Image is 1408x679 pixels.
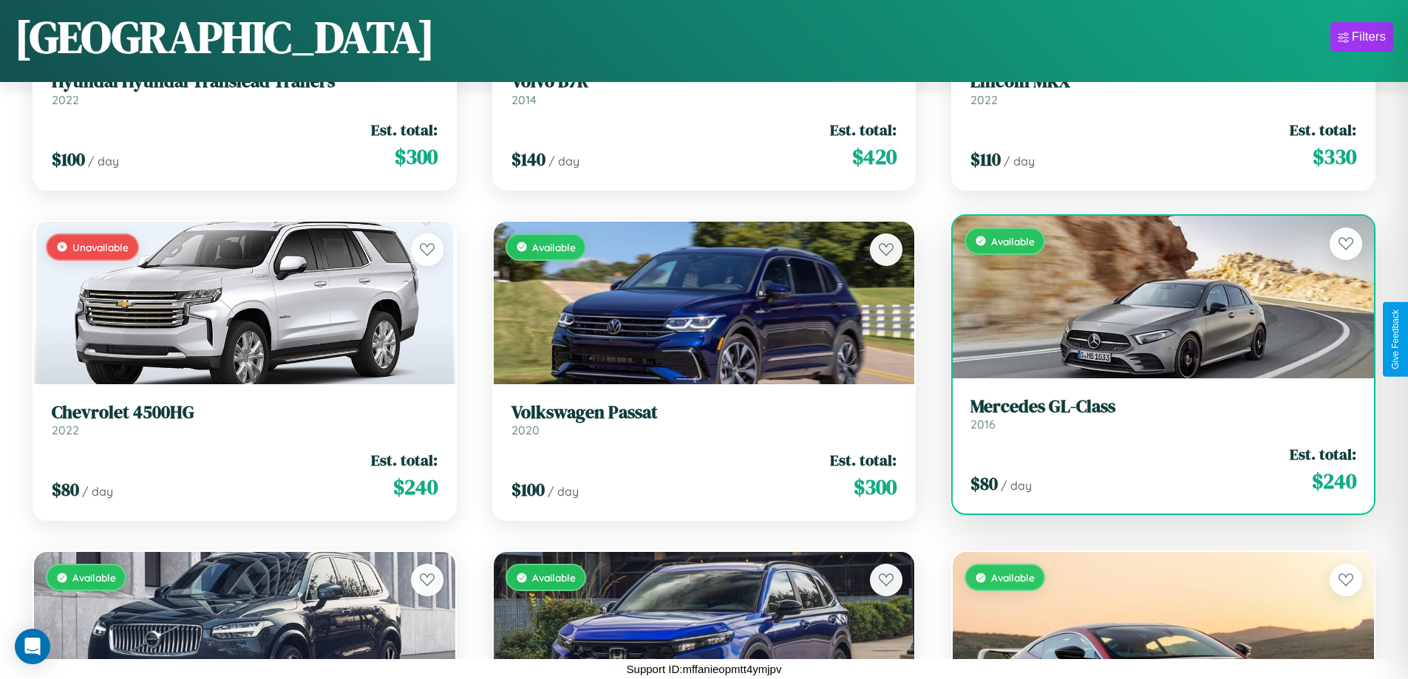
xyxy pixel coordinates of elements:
[548,484,579,499] span: / day
[970,147,1001,171] span: $ 110
[970,71,1356,107] a: Lincoln MKX2022
[511,402,897,438] a: Volkswagen Passat2020
[1313,142,1356,171] span: $ 330
[52,402,438,438] a: Chevrolet 4500HG2022
[854,472,897,502] span: $ 300
[852,142,897,171] span: $ 420
[15,7,435,67] h1: [GEOGRAPHIC_DATA]
[15,629,50,664] div: Open Intercom Messenger
[511,477,545,502] span: $ 100
[52,423,79,437] span: 2022
[970,471,998,496] span: $ 80
[970,417,996,431] span: 2016
[511,71,897,92] h3: Volvo B7R
[393,472,438,502] span: $ 240
[511,402,897,423] h3: Volkswagen Passat
[52,477,79,502] span: $ 80
[52,147,85,171] span: $ 100
[532,571,576,584] span: Available
[991,235,1035,248] span: Available
[72,241,129,253] span: Unavailable
[1352,30,1386,44] div: Filters
[1330,22,1393,52] button: Filters
[52,71,438,107] a: Hyundai Hyundai Translead Trailers2022
[1290,443,1356,465] span: Est. total:
[52,71,438,92] h3: Hyundai Hyundai Translead Trailers
[970,396,1356,432] a: Mercedes GL-Class2016
[511,71,897,107] a: Volvo B7R2014
[1290,119,1356,140] span: Est. total:
[371,119,438,140] span: Est. total:
[1001,478,1032,493] span: / day
[52,92,79,107] span: 2022
[830,119,897,140] span: Est. total:
[970,71,1356,92] h3: Lincoln MKX
[1390,310,1401,369] div: Give Feedback
[970,92,998,107] span: 2022
[991,571,1035,584] span: Available
[627,659,782,679] p: Support ID: mffanieopmtt4ymjpv
[72,571,116,584] span: Available
[52,402,438,423] h3: Chevrolet 4500HG
[88,154,119,168] span: / day
[511,423,540,437] span: 2020
[532,241,576,253] span: Available
[1312,466,1356,496] span: $ 240
[371,449,438,471] span: Est. total:
[1004,154,1035,168] span: / day
[82,484,113,499] span: / day
[830,449,897,471] span: Est. total:
[511,92,537,107] span: 2014
[548,154,579,168] span: / day
[970,396,1356,417] h3: Mercedes GL-Class
[511,147,545,171] span: $ 140
[395,142,438,171] span: $ 300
